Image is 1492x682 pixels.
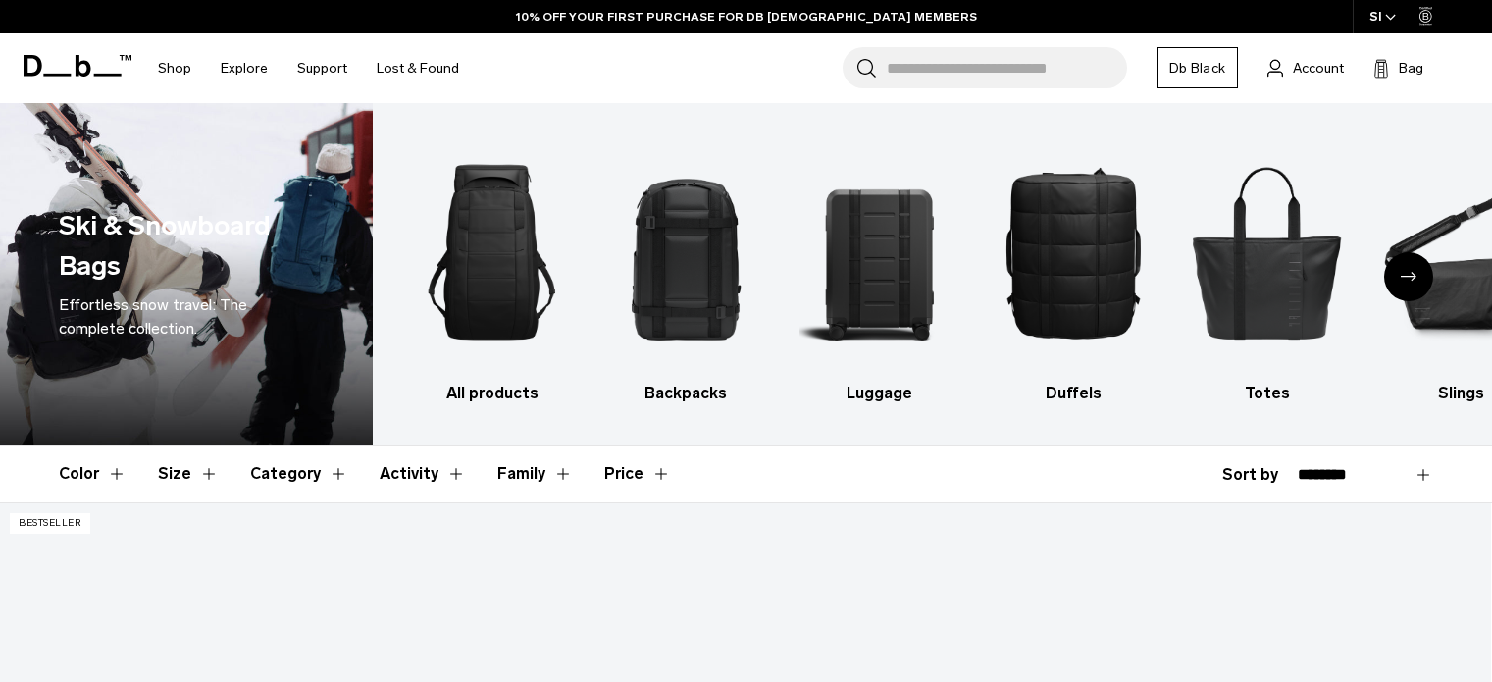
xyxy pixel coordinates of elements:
[143,33,474,103] nav: Main Navigation
[994,132,1154,405] li: 4 / 10
[297,33,347,103] a: Support
[412,132,572,372] img: Db
[1188,132,1348,372] img: Db
[59,446,127,502] button: Toggle Filter
[606,132,766,405] li: 2 / 10
[1188,132,1348,405] a: Db Totes
[158,446,219,502] button: Toggle Filter
[10,513,90,534] p: Bestseller
[59,295,247,338] span: Effortless snow travel: The complete collection.
[412,382,572,405] h3: All products
[1399,58,1423,79] span: Bag
[412,132,572,405] li: 1 / 10
[250,446,348,502] button: Toggle Filter
[1157,47,1238,88] a: Db Black
[1188,382,1348,405] h3: Totes
[994,132,1154,372] img: Db
[497,446,573,502] button: Toggle Filter
[799,132,959,372] img: Db
[799,132,959,405] a: Db Luggage
[604,446,671,502] button: Toggle Price
[1293,58,1344,79] span: Account
[606,132,766,372] img: Db
[1267,56,1344,79] a: Account
[799,382,959,405] h3: Luggage
[1384,252,1433,301] div: Next slide
[516,8,977,26] a: 10% OFF YOUR FIRST PURCHASE FOR DB [DEMOGRAPHIC_DATA] MEMBERS
[158,33,191,103] a: Shop
[994,382,1154,405] h3: Duffels
[221,33,268,103] a: Explore
[1373,56,1423,79] button: Bag
[799,132,959,405] li: 3 / 10
[606,132,766,405] a: Db Backpacks
[994,132,1154,405] a: Db Duffels
[59,206,307,286] h1: Ski & Snowboard Bags
[606,382,766,405] h3: Backpacks
[412,132,572,405] a: Db All products
[1188,132,1348,405] li: 5 / 10
[380,446,466,502] button: Toggle Filter
[377,33,459,103] a: Lost & Found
